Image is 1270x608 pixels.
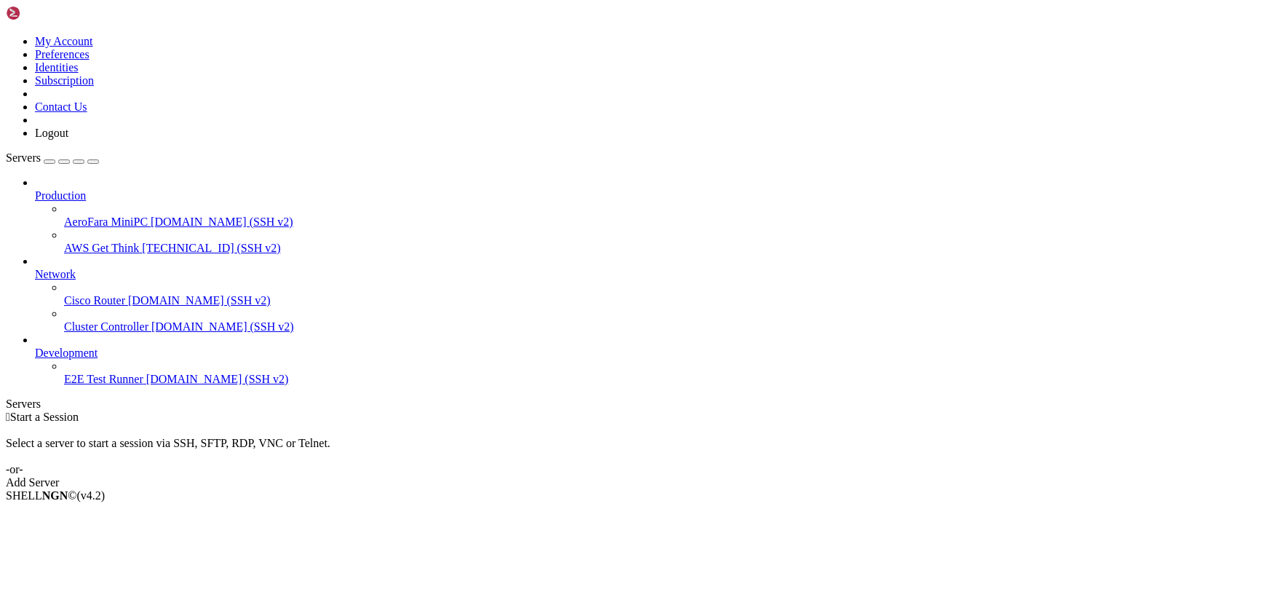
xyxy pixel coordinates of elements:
span: Servers [6,151,41,164]
span: Cisco Router [64,294,125,307]
a: Network [35,268,1264,281]
li: AWS Get Think [TECHNICAL_ID] (SSH v2) [64,229,1264,255]
a: Contact Us [35,100,87,113]
a: E2E Test Runner [DOMAIN_NAME] (SSH v2) [64,373,1264,386]
span: Production [35,189,86,202]
span: Network [35,268,76,280]
li: Production [35,176,1264,255]
li: Network [35,255,1264,333]
li: Cluster Controller [DOMAIN_NAME] (SSH v2) [64,307,1264,333]
a: AeroFara MiniPC [DOMAIN_NAME] (SSH v2) [64,216,1264,229]
span: [DOMAIN_NAME] (SSH v2) [146,373,289,385]
b: NGN [42,489,68,502]
img: Shellngn [6,6,90,20]
div: Add Server [6,476,1264,489]
span: E2E Test Runner [64,373,143,385]
span: [TECHNICAL_ID] (SSH v2) [142,242,280,254]
li: AeroFara MiniPC [DOMAIN_NAME] (SSH v2) [64,202,1264,229]
span:  [6,411,10,423]
span: Cluster Controller [64,320,148,333]
div: Servers [6,398,1264,411]
span: AeroFara MiniPC [64,216,148,228]
span: Development [35,347,98,359]
span: [DOMAIN_NAME] (SSH v2) [128,294,271,307]
span: AWS Get Think [64,242,139,254]
a: Subscription [35,74,94,87]
a: Cluster Controller [DOMAIN_NAME] (SSH v2) [64,320,1264,333]
span: Start a Session [10,411,79,423]
a: Production [35,189,1264,202]
a: Cisco Router [DOMAIN_NAME] (SSH v2) [64,294,1264,307]
a: Preferences [35,48,90,60]
span: SHELL © [6,489,105,502]
a: Development [35,347,1264,360]
a: Logout [35,127,68,139]
a: Servers [6,151,99,164]
li: Development [35,333,1264,386]
a: AWS Get Think [TECHNICAL_ID] (SSH v2) [64,242,1264,255]
div: Select a server to start a session via SSH, SFTP, RDP, VNC or Telnet. -or- [6,424,1264,476]
li: Cisco Router [DOMAIN_NAME] (SSH v2) [64,281,1264,307]
li: E2E Test Runner [DOMAIN_NAME] (SSH v2) [64,360,1264,386]
span: [DOMAIN_NAME] (SSH v2) [151,320,294,333]
span: [DOMAIN_NAME] (SSH v2) [151,216,293,228]
a: Identities [35,61,79,74]
span: 4.2.0 [77,489,106,502]
a: My Account [35,35,93,47]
